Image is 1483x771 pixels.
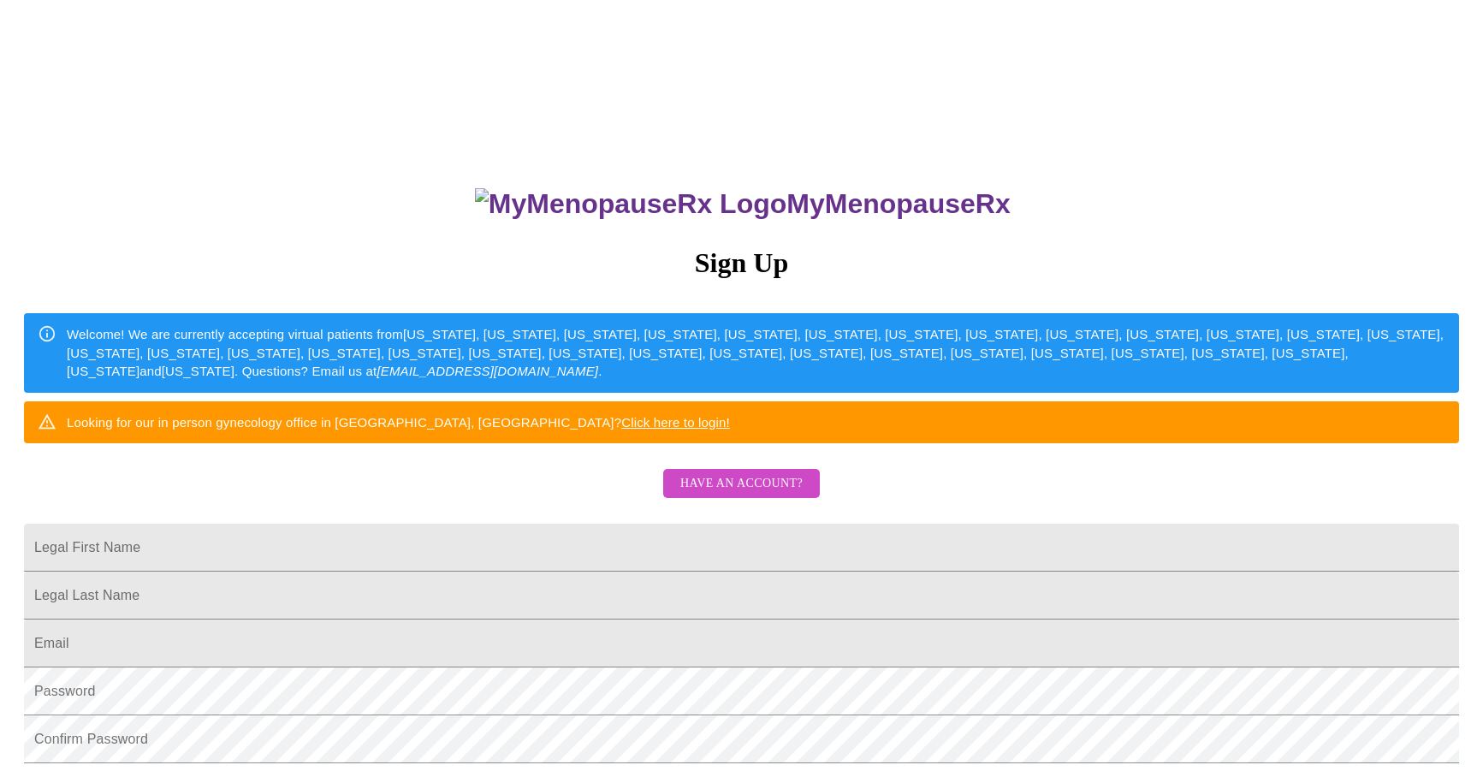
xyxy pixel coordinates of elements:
a: Click here to login! [621,415,730,430]
h3: MyMenopauseRx [27,188,1460,220]
span: Have an account? [680,473,803,495]
em: [EMAIL_ADDRESS][DOMAIN_NAME] [377,364,598,378]
button: Have an account? [663,469,820,499]
img: MyMenopauseRx Logo [475,188,786,220]
h3: Sign Up [24,247,1459,279]
a: Have an account? [659,488,824,502]
div: Welcome! We are currently accepting virtual patients from [US_STATE], [US_STATE], [US_STATE], [US... [67,318,1445,387]
div: Looking for our in person gynecology office in [GEOGRAPHIC_DATA], [GEOGRAPHIC_DATA]? [67,406,730,438]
